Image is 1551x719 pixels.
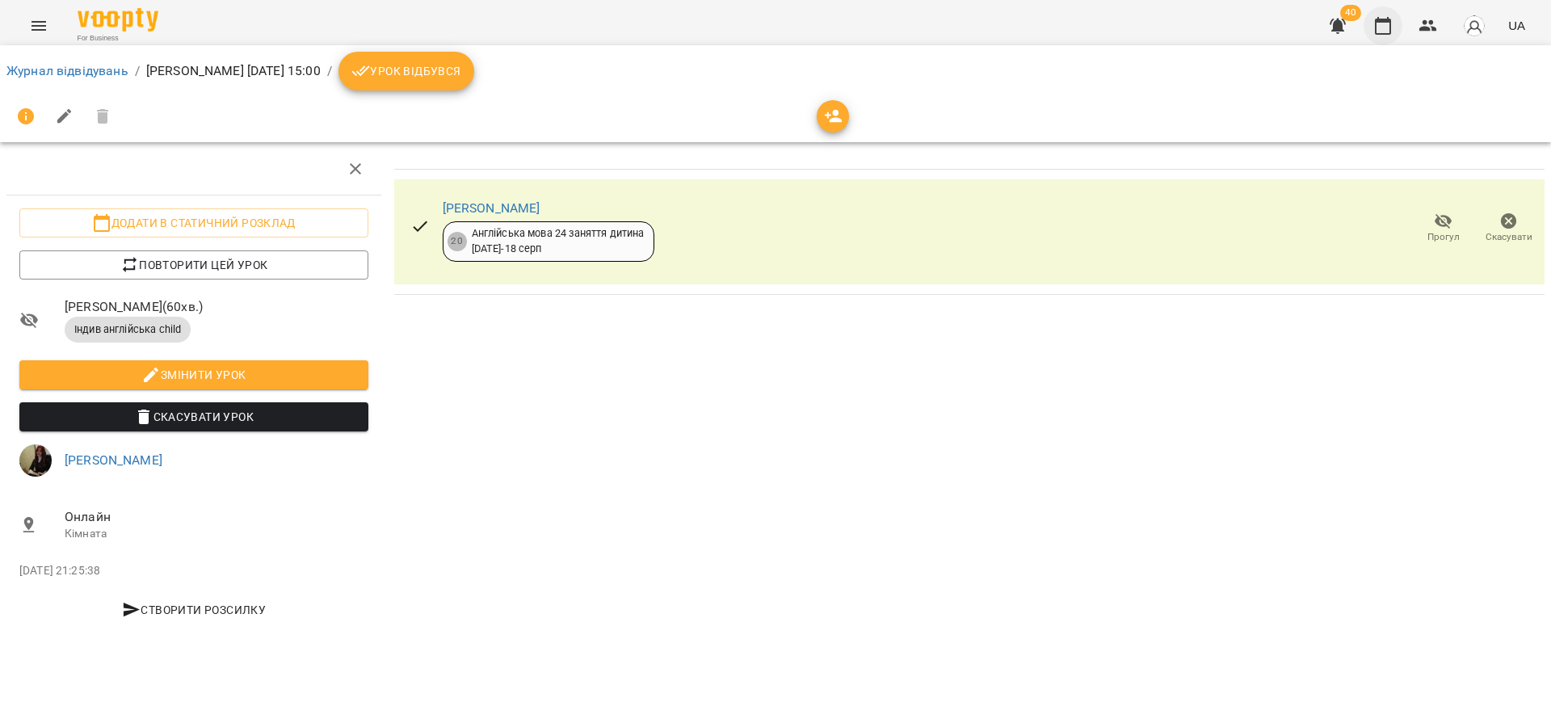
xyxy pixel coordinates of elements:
[6,63,128,78] a: Журнал відвідувань
[65,322,191,337] span: Індив англійська child
[65,297,368,317] span: [PERSON_NAME] ( 60 хв. )
[338,52,474,90] button: Урок відбувся
[78,33,158,44] span: For Business
[472,226,645,256] div: Англійська мова 24 заняття дитина [DATE] - 18 серп
[448,232,467,251] div: 20
[65,507,368,527] span: Онлайн
[146,61,321,81] p: [PERSON_NAME] [DATE] 15:00
[351,61,461,81] span: Урок відбувся
[32,255,355,275] span: Повторити цей урок
[19,563,368,579] p: [DATE] 21:25:38
[1508,17,1525,34] span: UA
[19,595,368,624] button: Створити розсилку
[1502,11,1532,40] button: UA
[19,402,368,431] button: Скасувати Урок
[443,200,540,216] a: [PERSON_NAME]
[1427,230,1460,244] span: Прогул
[19,444,52,477] img: 9a9a6da40c35abc30b2c62859be02d27.png
[26,600,362,620] span: Створити розсилку
[327,61,332,81] li: /
[1410,206,1476,251] button: Прогул
[19,360,368,389] button: Змінити урок
[78,8,158,32] img: Voopty Logo
[19,250,368,280] button: Повторити цей урок
[32,213,355,233] span: Додати в статичний розклад
[19,208,368,238] button: Додати в статичний розклад
[32,365,355,385] span: Змінити урок
[1486,230,1532,244] span: Скасувати
[19,6,58,45] button: Menu
[65,452,162,468] a: [PERSON_NAME]
[6,52,1545,90] nav: breadcrumb
[1340,5,1361,21] span: 40
[32,407,355,427] span: Скасувати Урок
[1476,206,1541,251] button: Скасувати
[1463,15,1486,37] img: avatar_s.png
[65,526,368,542] p: Кімната
[135,61,140,81] li: /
